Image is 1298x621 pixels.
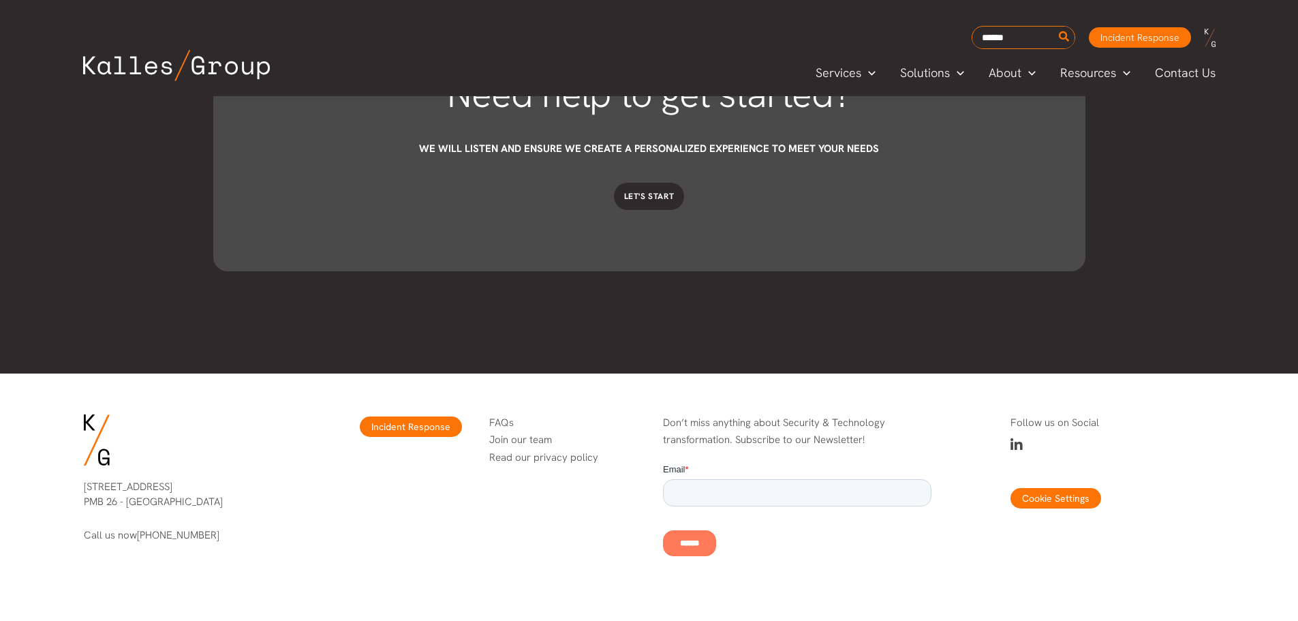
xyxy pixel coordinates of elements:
[950,63,964,83] span: Menu Toggle
[83,50,270,81] img: Kalles Group
[489,433,552,446] a: Join our team
[137,528,219,542] a: [PHONE_NUMBER]
[989,63,1021,83] span: About
[419,142,879,155] span: We will listen and ensure we create a personalized experience to meet your needs
[1116,63,1130,83] span: Menu Toggle
[803,63,888,83] a: ServicesMenu Toggle
[489,451,598,464] a: Read our privacy policy
[624,191,675,202] span: Let's start
[976,63,1048,83] a: AboutMenu Toggle
[663,463,931,580] iframe: Form 0
[900,63,950,83] span: Solutions
[1089,27,1191,48] a: Incident Response
[1056,27,1073,48] button: Search
[1143,63,1229,83] a: Contact Us
[1010,414,1215,432] p: Follow us on Social
[84,528,288,543] p: Call us now
[888,63,976,83] a: SolutionsMenu Toggle
[614,183,685,210] a: Let's start
[861,63,876,83] span: Menu Toggle
[1048,63,1143,83] a: ResourcesMenu Toggle
[1010,488,1101,509] button: Cookie Settings
[1155,63,1216,83] span: Contact Us
[84,479,288,510] p: [STREET_ADDRESS] PMB 26 - [GEOGRAPHIC_DATA]
[1060,63,1116,83] span: Resources
[360,416,462,437] a: Incident Response
[816,63,861,83] span: Services
[803,61,1229,84] nav: Primary Site Navigation
[489,416,514,429] a: FAQs
[1021,63,1036,83] span: Menu Toggle
[84,414,110,466] img: KG-Logo-Signature
[663,414,931,449] p: Don’t miss anything about Security & Technology transformation. Subscribe to our Newsletter!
